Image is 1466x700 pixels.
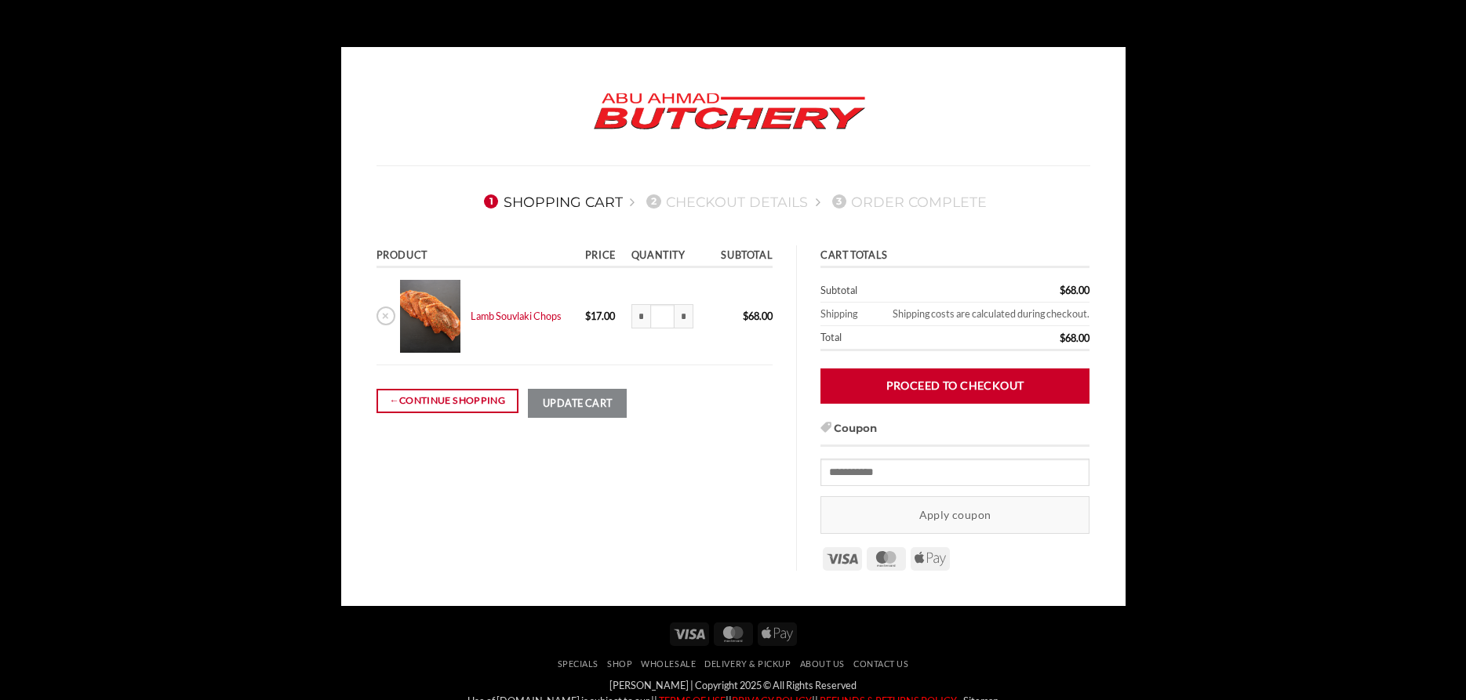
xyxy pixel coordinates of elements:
[867,303,1089,326] td: Shipping costs are calculated during checkout.
[820,420,1089,447] h3: Coupon
[626,245,708,268] th: Quantity
[800,658,845,669] a: About Us
[400,280,460,353] img: Cart
[820,245,1089,268] th: Cart totals
[377,306,395,325] a: Remove Lamb Souvlaki Chops from cart
[585,310,591,322] span: $
[585,310,615,322] bdi: 17.00
[484,194,498,209] span: 1
[1060,284,1089,296] bdi: 68.00
[558,658,598,669] a: Specials
[704,658,791,669] a: Delivery & Pickup
[479,194,623,210] a: 1Shopping Cart
[820,326,967,351] th: Total
[580,245,627,268] th: Price
[1060,332,1065,344] span: $
[377,181,1090,222] nav: Checkout steps
[642,194,808,210] a: 2Checkout details
[641,658,696,669] a: Wholesale
[708,245,773,268] th: Subtotal
[668,620,799,646] div: Payment icons
[743,310,748,322] span: $
[820,303,867,326] th: Shipping
[646,194,660,209] span: 2
[1060,332,1089,344] bdi: 68.00
[1060,284,1065,296] span: $
[389,393,399,408] span: ←
[607,658,632,669] a: SHOP
[743,310,773,322] bdi: 68.00
[580,82,879,142] img: Abu Ahmad Butchery
[820,496,1089,533] button: Apply coupon
[377,245,580,268] th: Product
[377,389,518,413] a: Continue shopping
[820,368,1089,404] a: Proceed to checkout
[820,545,952,571] div: Payment icons
[528,389,627,418] button: Update cart
[820,279,967,303] th: Subtotal
[853,658,908,669] a: Contact Us
[471,310,562,322] a: Lamb Souvlaki Chops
